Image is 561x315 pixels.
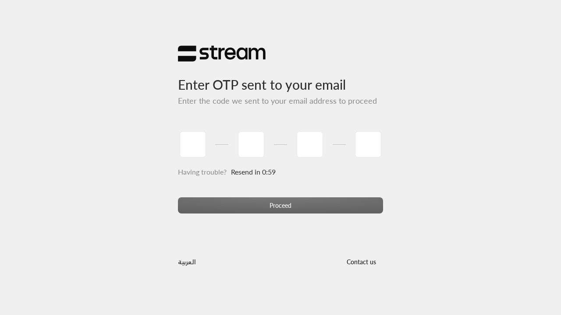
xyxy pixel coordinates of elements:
[178,45,266,62] img: Stream Logo
[178,96,383,106] h5: Enter the code we sent to your email address to proceed
[339,253,383,269] button: Contact us
[178,253,196,269] a: العربية
[178,168,227,176] span: Having trouble?
[231,168,276,176] span: Resend in 0:59
[339,258,383,266] a: Contact us
[178,62,383,92] h3: Enter OTP sent to your email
